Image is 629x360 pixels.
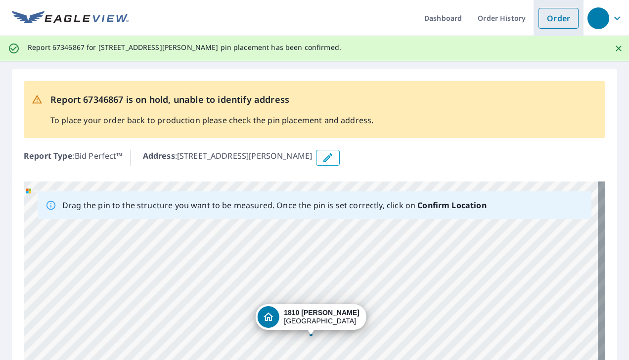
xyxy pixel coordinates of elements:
p: : Bid Perfect™ [24,150,123,166]
p: Report 67346867 is on hold, unable to identify address [50,93,373,106]
p: Report 67346867 for [STREET_ADDRESS][PERSON_NAME] pin placement has been confirmed. [28,43,341,52]
div: [GEOGRAPHIC_DATA] [284,309,359,325]
a: Order [539,8,579,29]
p: Drag the pin to the structure you want to be measured. Once the pin is set correctly, click on [62,199,487,211]
p: To place your order back to production please check the pin placement and address. [50,114,373,126]
b: Address [143,150,175,161]
b: Report Type [24,150,73,161]
button: Close [612,42,625,55]
b: Confirm Location [417,200,486,211]
img: EV Logo [12,11,129,26]
div: Dropped pin, building 1, Residential property, 1810 Kerr Ln Keller, TX 76248 [255,304,366,335]
p: : [STREET_ADDRESS][PERSON_NAME] [143,150,313,166]
strong: 1810 [PERSON_NAME] [284,309,359,316]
